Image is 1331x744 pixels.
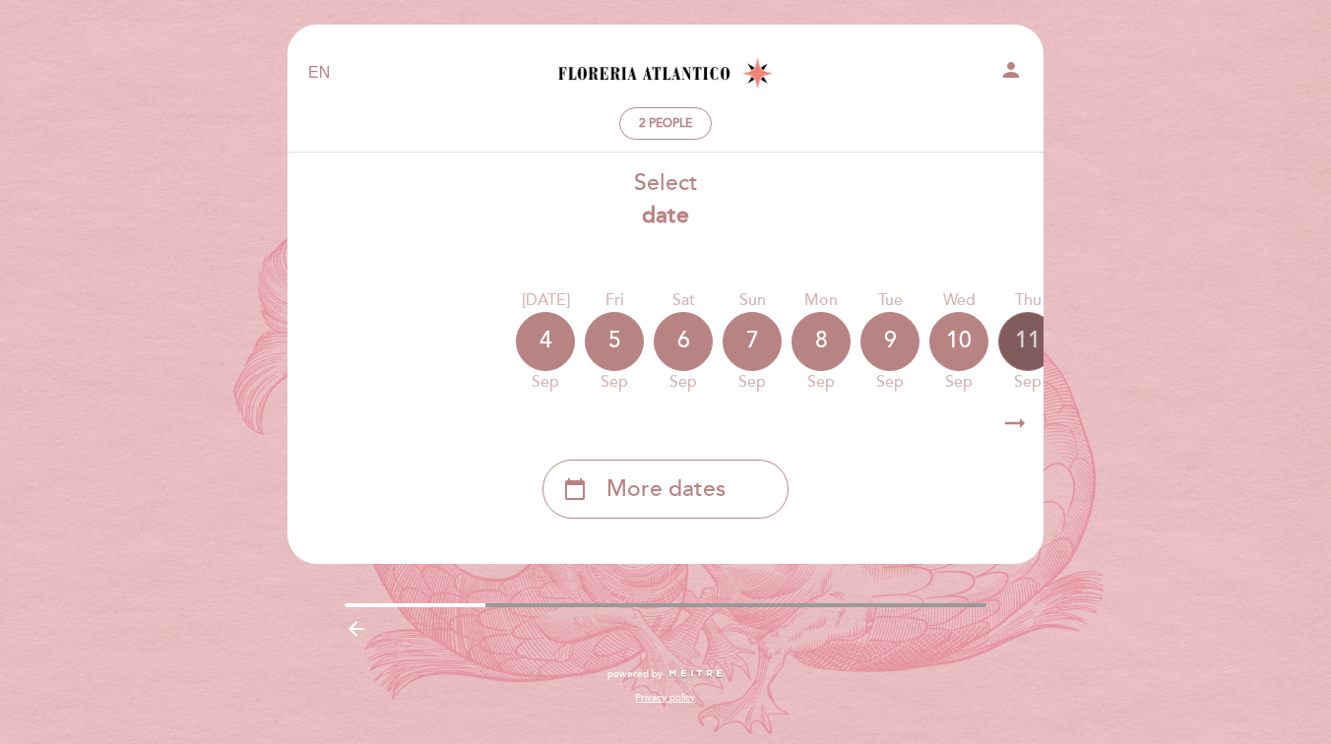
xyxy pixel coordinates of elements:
[585,312,644,371] div: 5
[286,167,1045,232] div: Select
[642,202,689,229] b: date
[723,312,782,371] div: 7
[998,371,1057,394] div: Sep
[654,312,713,371] div: 6
[792,289,851,312] div: Mon
[860,371,919,394] div: Sep
[542,46,789,100] a: Floreria Atlántico
[792,312,851,371] div: 8
[929,371,988,394] div: Sep
[723,371,782,394] div: Sep
[516,289,575,312] div: [DATE]
[585,371,644,394] div: Sep
[860,289,919,312] div: Tue
[607,667,724,681] a: powered by
[999,58,1023,82] i: person
[929,312,988,371] div: 10
[563,472,587,506] i: calendar_today
[654,289,713,312] div: Sat
[929,289,988,312] div: Wed
[635,691,695,705] a: Privacy policy
[667,669,724,679] img: MEITRE
[792,371,851,394] div: Sep
[998,289,1057,312] div: Thu
[585,289,644,312] div: Fri
[1000,403,1030,445] i: arrow_right_alt
[723,289,782,312] div: Sun
[345,617,368,641] i: arrow_backward
[516,371,575,394] div: Sep
[607,667,663,681] span: powered by
[639,116,692,131] span: 2 people
[998,312,1057,371] div: 11
[516,312,575,371] div: 4
[606,473,726,506] span: More dates
[654,371,713,394] div: Sep
[860,312,919,371] div: 9
[999,58,1023,89] button: person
